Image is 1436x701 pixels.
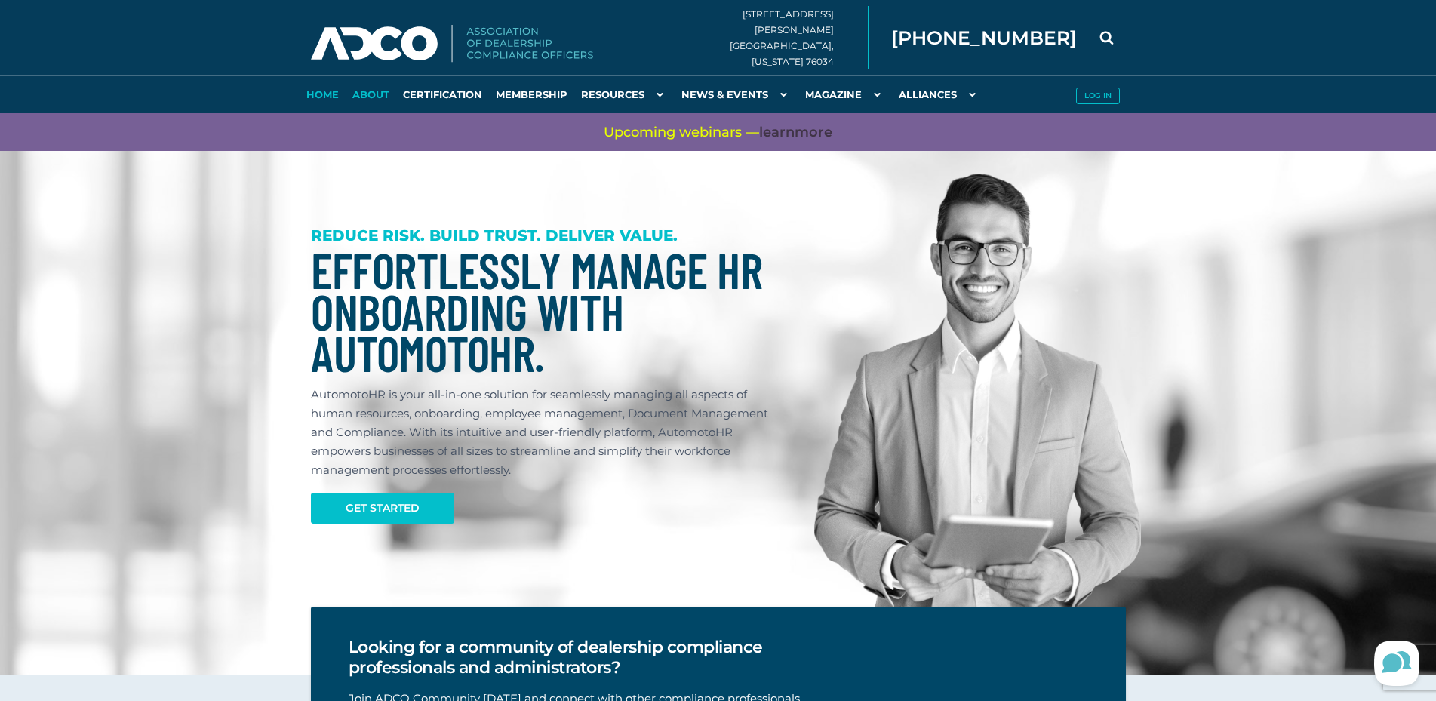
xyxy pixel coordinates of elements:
a: Certification [396,75,489,113]
a: Membership [489,75,574,113]
img: Dealership Compliance Professional [814,174,1141,636]
a: News & Events [675,75,798,113]
span: [PHONE_NUMBER] [891,29,1077,48]
h3: REDUCE RISK. BUILD TRUST. DELIVER VALUE. [311,226,777,245]
div: [STREET_ADDRESS][PERSON_NAME] [GEOGRAPHIC_DATA], [US_STATE] 76034 [730,6,869,69]
a: Alliances [892,75,987,113]
a: Home [300,75,346,113]
a: Log in [1069,75,1126,113]
a: learnmore [759,123,832,142]
a: Get Started [311,493,454,524]
a: Magazine [798,75,892,113]
img: Association of Dealership Compliance Officers logo [311,25,593,63]
a: Resources [574,75,675,113]
span: Upcoming webinars — [604,123,832,142]
h1: Effortlessly Manage HR Onboarding with AutomotoHR. [311,249,777,374]
p: AutomotoHR is your all-in-one solution for seamlessly managing all aspects of human resources, on... [311,385,777,479]
a: About [346,75,396,113]
button: Log in [1076,88,1120,104]
iframe: Lucky Orange Messenger [1361,626,1436,701]
span: learn [759,124,795,140]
